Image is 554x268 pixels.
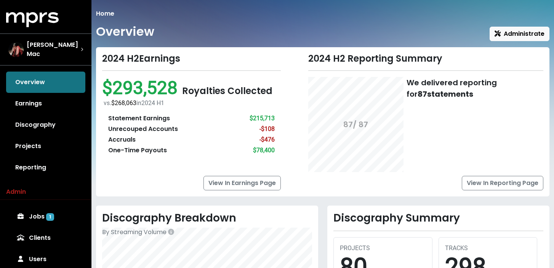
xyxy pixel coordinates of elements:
[96,24,154,39] h1: Overview
[108,114,170,123] div: Statement Earnings
[445,244,531,253] div: TRACKS
[108,135,136,144] div: Accruals
[6,93,85,114] a: Earnings
[250,114,275,123] div: $215,713
[102,212,312,225] h2: Discography Breakdown
[6,157,85,178] a: Reporting
[203,176,281,190] a: View In Earnings Page
[340,244,426,253] div: PROJECTS
[333,212,543,225] h2: Discography Summary
[111,99,136,107] span: $268,063
[6,15,59,24] a: mprs logo
[6,114,85,136] a: Discography
[490,27,549,41] button: Administrate
[46,213,54,221] span: 1
[259,124,275,134] div: -$108
[407,77,544,100] div: We delivered reporting for
[418,89,473,99] b: 87 statements
[27,40,81,59] span: [PERSON_NAME] Mac
[8,42,24,57] img: The selected account / producer
[259,135,275,144] div: -$476
[462,176,543,190] a: View In Reporting Page
[102,53,281,64] div: 2024 H2 Earnings
[6,206,85,227] a: Jobs 1
[495,29,544,38] span: Administrate
[96,9,549,18] nav: breadcrumb
[104,99,281,108] div: vs. in 2024 H1
[253,146,275,155] div: $78,400
[308,53,544,64] div: 2024 H2 Reporting Summary
[96,9,114,18] li: Home
[108,124,178,134] div: Unrecouped Accounts
[102,228,167,236] span: By Streaming Volume
[108,146,167,155] div: One-Time Payouts
[182,85,272,97] span: Royalties Collected
[6,227,85,249] a: Clients
[6,136,85,157] a: Projects
[102,77,182,99] span: $293,528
